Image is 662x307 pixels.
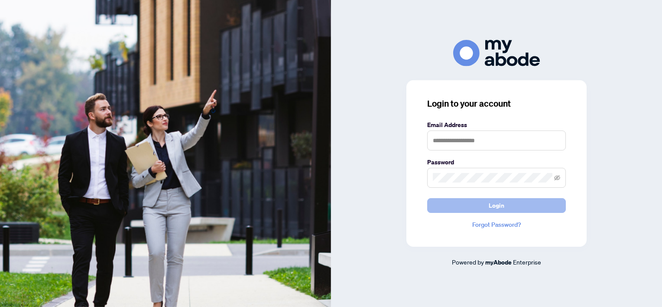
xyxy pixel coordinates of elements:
[513,258,541,266] span: Enterprise
[427,120,566,130] label: Email Address
[427,198,566,213] button: Login
[485,258,512,267] a: myAbode
[427,98,566,110] h3: Login to your account
[489,199,504,212] span: Login
[427,157,566,167] label: Password
[427,220,566,229] a: Forgot Password?
[452,258,484,266] span: Powered by
[453,40,540,66] img: ma-logo
[554,175,560,181] span: eye-invisible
